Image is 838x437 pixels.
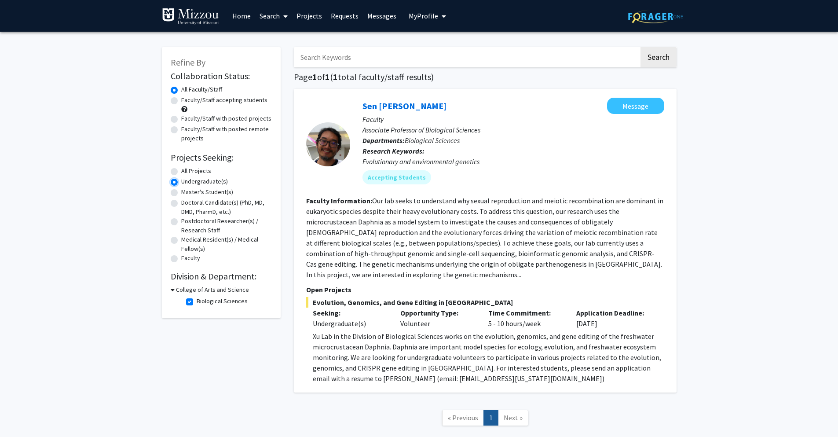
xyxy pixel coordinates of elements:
[181,166,211,176] label: All Projects
[498,410,528,426] a: Next Page
[176,285,249,294] h3: College of Arts and Science
[181,114,271,123] label: Faculty/Staff with posted projects
[326,0,363,31] a: Requests
[181,253,200,263] label: Faculty
[181,125,272,143] label: Faculty/Staff with posted remote projects
[362,156,664,167] div: Evolutionary and environmental genetics
[362,147,424,155] b: Research Keywords:
[181,95,267,105] label: Faculty/Staff accepting students
[292,0,326,31] a: Projects
[409,11,438,20] span: My Profile
[488,308,563,318] p: Time Commitment:
[442,410,484,426] a: Previous Page
[306,297,664,308] span: Evolution, Genomics, and Gene Editing in [GEOGRAPHIC_DATA]
[197,297,248,306] label: Biological Sciences
[640,47,677,67] button: Search
[607,98,664,114] button: Message Sen Xu
[483,410,498,426] a: 1
[294,47,639,67] input: Search Keywords
[325,71,330,82] span: 1
[362,100,446,111] a: Sen [PERSON_NAME]
[181,85,222,94] label: All Faculty/Staff
[362,114,664,125] p: Faculty
[181,217,272,235] label: Postdoctoral Researcher(s) / Research Staff
[576,308,651,318] p: Application Deadline:
[306,284,664,295] p: Open Projects
[362,125,664,135] p: Associate Professor of Biological Sciences
[171,71,272,81] h2: Collaboration Status:
[400,308,475,318] p: Opportunity Type:
[171,152,272,163] h2: Projects Seeking:
[313,308,388,318] p: Seeking:
[255,0,292,31] a: Search
[628,10,683,23] img: ForagerOne Logo
[313,318,388,329] div: Undergraduate(s)
[482,308,570,329] div: 5 - 10 hours/week
[181,177,228,186] label: Undergraduate(s)
[448,413,478,422] span: « Previous
[333,71,338,82] span: 1
[363,0,401,31] a: Messages
[362,170,431,184] mat-chip: Accepting Students
[171,57,205,68] span: Refine By
[504,413,523,422] span: Next »
[181,235,272,253] label: Medical Resident(s) / Medical Fellow(s)
[294,401,677,437] nav: Page navigation
[313,331,664,384] p: Xu Lab in the Division of Biological Sciences works on the evolution, genomics, and gene editing ...
[7,397,37,430] iframe: Chat
[181,198,272,217] label: Doctoral Candidate(s) (PhD, MD, DMD, PharmD, etc.)
[306,196,372,205] b: Faculty Information:
[162,8,219,26] img: University of Missouri Logo
[312,71,317,82] span: 1
[570,308,658,329] div: [DATE]
[362,136,405,145] b: Departments:
[294,72,677,82] h1: Page of ( total faculty/staff results)
[228,0,255,31] a: Home
[181,187,233,197] label: Master's Student(s)
[394,308,482,329] div: Volunteer
[306,196,663,279] fg-read-more: Our lab seeks to understand why sexual reproduction and meiotic recombination are dominant in euk...
[171,271,272,282] h2: Division & Department:
[405,136,460,145] span: Biological Sciences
